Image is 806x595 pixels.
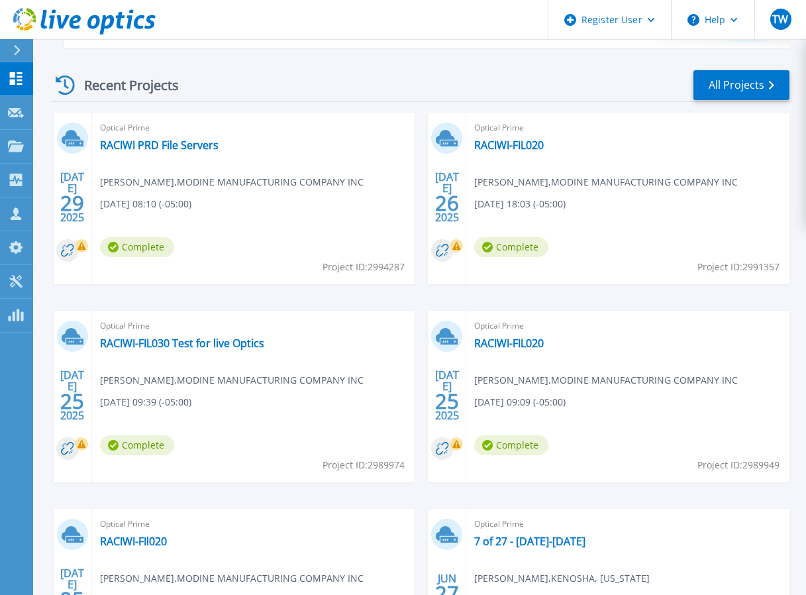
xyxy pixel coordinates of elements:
[100,373,364,388] span: [PERSON_NAME] , MODINE MANUFACTURING COMPANY INC
[100,517,407,531] span: Optical Prime
[474,237,548,257] span: Complete
[60,396,84,407] span: 25
[100,571,364,586] span: [PERSON_NAME] , MODINE MANUFACTURING COMPANY INC
[693,70,789,100] a: All Projects
[100,435,174,455] span: Complete
[474,197,566,211] span: [DATE] 18:03 (-05:00)
[100,535,167,548] a: RACIWI-FIl020
[100,395,191,409] span: [DATE] 09:39 (-05:00)
[474,395,566,409] span: [DATE] 09:09 (-05:00)
[697,458,780,472] span: Project ID: 2989949
[474,373,738,388] span: [PERSON_NAME] , MODINE MANUFACTURING COMPANY INC
[323,458,405,472] span: Project ID: 2989974
[60,371,85,419] div: [DATE] 2025
[474,337,544,350] a: RACIWI-FIL020
[474,535,585,548] a: 7 of 27 - [DATE]-[DATE]
[100,121,407,135] span: Optical Prime
[474,138,544,152] a: RACIWI-FIL020
[100,175,364,189] span: [PERSON_NAME] , MODINE MANUFACTURING COMPANY INC
[323,260,405,274] span: Project ID: 2994287
[100,319,407,333] span: Optical Prime
[474,319,781,333] span: Optical Prime
[100,197,191,211] span: [DATE] 08:10 (-05:00)
[474,517,781,531] span: Optical Prime
[697,260,780,274] span: Project ID: 2991357
[474,435,548,455] span: Complete
[474,121,781,135] span: Optical Prime
[100,237,174,257] span: Complete
[435,197,459,209] span: 26
[474,571,650,586] span: [PERSON_NAME] , KENOSHA, [US_STATE]
[474,175,738,189] span: [PERSON_NAME] , MODINE MANUFACTURING COMPANY INC
[100,337,264,350] a: RACIWI-FIL030 Test for live Optics
[434,371,460,419] div: [DATE] 2025
[51,69,197,101] div: Recent Projects
[60,173,85,221] div: [DATE] 2025
[60,197,84,209] span: 29
[435,396,459,407] span: 25
[434,173,460,221] div: [DATE] 2025
[100,138,219,152] a: RACIWI PRD File Servers
[772,14,788,25] span: TW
